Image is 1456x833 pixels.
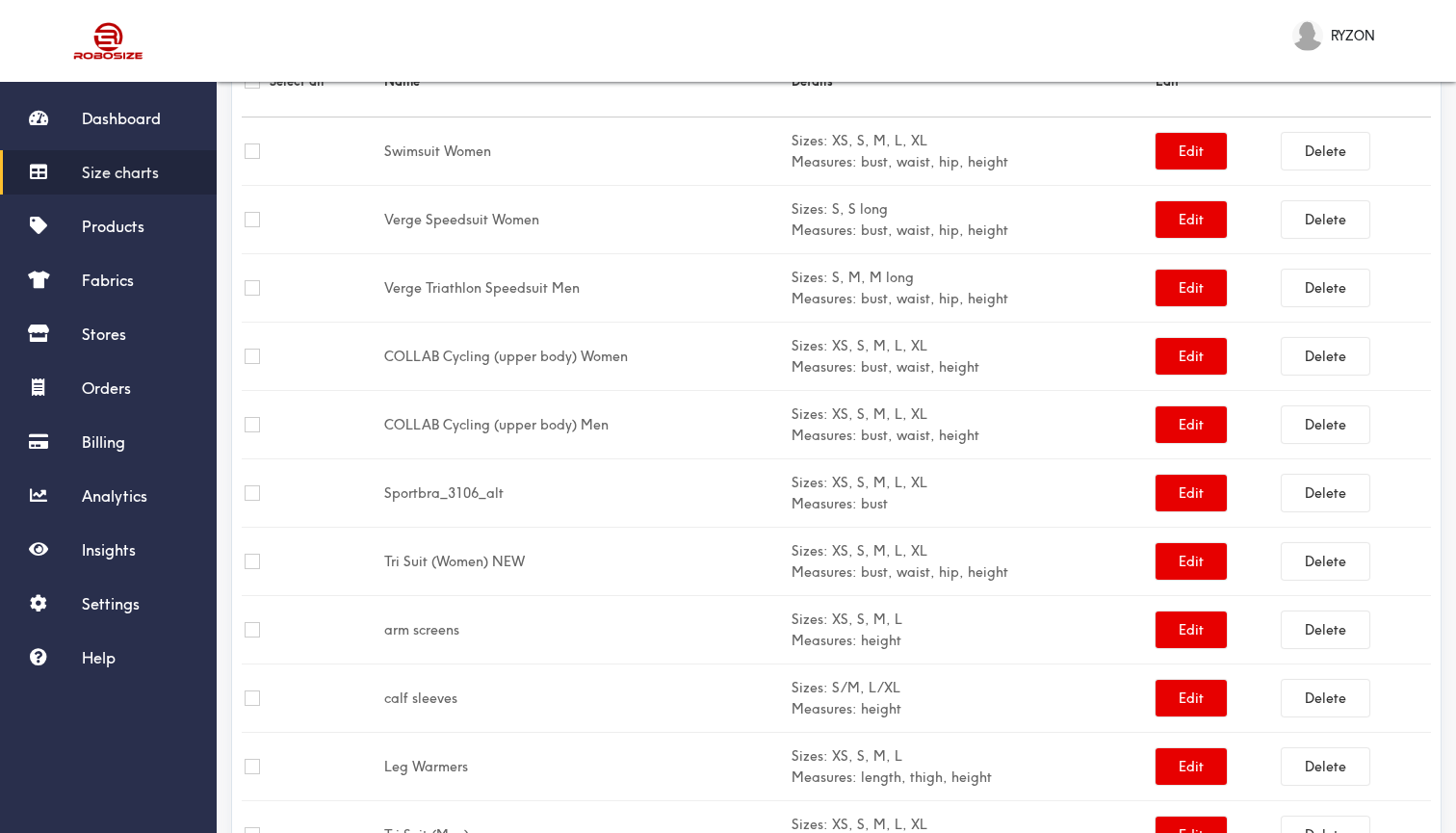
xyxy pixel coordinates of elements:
img: Robosize [37,14,181,67]
button: Edit [1156,270,1227,306]
td: COLLAB Cycling (upper body) Men [381,391,789,459]
span: Fabrics [82,271,134,290]
td: XS, S, M, L, XL bust, waist, hip, height [789,117,1152,186]
td: Verge Triathlon Speedsuit Men [381,254,789,323]
td: XS, S, M, L height [789,596,1152,664]
b: Sizes: [792,200,828,218]
button: Edit [1156,612,1227,648]
button: Delete [1282,748,1369,785]
b: Measures: [792,632,857,649]
button: Edit [1156,133,1227,169]
b: Sizes: [792,747,828,765]
span: Billing [82,432,125,452]
td: Tri Suit (Women) NEW [381,528,789,596]
td: COLLAB Cycling (upper body) Women [381,323,789,391]
b: Measures: [792,153,857,170]
span: Analytics [82,486,147,506]
button: Delete [1282,612,1369,648]
td: calf sleeves [381,664,789,733]
button: Delete [1282,270,1369,306]
img: RYZON [1292,20,1323,51]
button: Edit [1156,475,1227,511]
b: Measures: [792,768,857,786]
span: Stores [82,325,126,344]
td: Verge Speedsuit Women [381,186,789,254]
button: Delete [1282,680,1369,716]
button: Delete [1282,133,1369,169]
b: Sizes: [792,542,828,560]
b: Measures: [792,427,857,444]
span: Insights [82,540,136,560]
td: XS, S, M, L, XL bust, waist, height [789,323,1152,391]
b: Measures: [792,563,857,581]
td: XS, S, M, L, XL bust [789,459,1152,528]
button: Edit [1156,406,1227,443]
button: Edit [1156,201,1227,238]
b: Sizes: [792,405,828,423]
b: Measures: [792,290,857,307]
button: Delete [1282,406,1369,443]
span: Help [82,648,116,667]
b: Sizes: [792,132,828,149]
span: Orders [82,378,131,398]
td: XS, S, M, L length, thigh, height [789,733,1152,801]
b: Sizes: [792,611,828,628]
button: Edit [1156,543,1227,580]
b: Sizes: [792,337,828,354]
b: Measures: [792,495,857,512]
b: Sizes: [792,474,828,491]
b: Sizes: [792,816,828,833]
b: Sizes: [792,269,828,286]
td: XS, S, M, L, XL bust, waist, hip, height [789,528,1152,596]
td: Leg Warmers [381,733,789,801]
span: Settings [82,594,140,613]
button: Delete [1282,201,1369,238]
span: Products [82,217,144,236]
td: Sportbra_3106_alt [381,459,789,528]
td: S/M, L/XL height [789,664,1152,733]
button: Delete [1282,543,1369,580]
td: S, M, M long bust, waist, hip, height [789,254,1152,323]
b: Measures: [792,700,857,717]
td: XS, S, M, L, XL bust, waist, height [789,391,1152,459]
button: Delete [1282,475,1369,511]
b: Sizes: [792,679,828,696]
b: Measures: [792,221,857,239]
b: Measures: [792,358,857,376]
button: Delete [1282,338,1369,375]
td: S, S long bust, waist, hip, height [789,186,1152,254]
td: arm screens [381,596,789,664]
span: Size charts [82,163,159,182]
button: Edit [1156,748,1227,785]
span: Dashboard [82,109,161,128]
button: Edit [1156,338,1227,375]
td: Swimsuit Women [381,117,789,186]
span: RYZON [1331,25,1375,46]
button: Edit [1156,680,1227,716]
